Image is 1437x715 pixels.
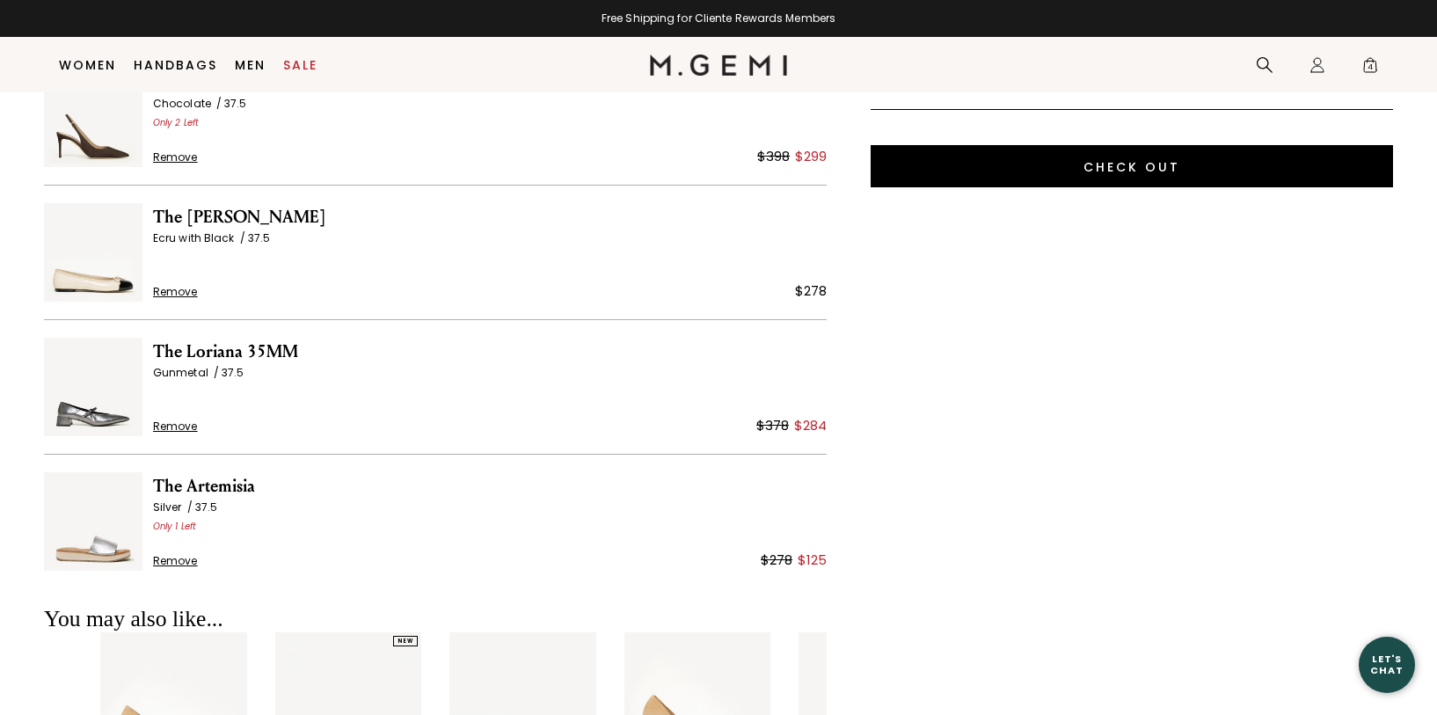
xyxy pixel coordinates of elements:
span: The [PERSON_NAME] [153,203,827,231]
div: $299 [795,146,827,167]
span: Remove [153,554,198,568]
a: Men [235,58,266,72]
img: The Loriana 35MM [44,338,142,436]
div: NEW [393,636,418,646]
div: $278 [761,550,792,571]
span: Remove [153,285,198,299]
span: Silver [153,500,195,514]
div: $398 [757,146,790,167]
img: The Valeria 80mm [44,69,142,167]
div: Let's Chat [1359,653,1415,675]
div: $125 [798,550,827,571]
img: The Rosa [44,203,142,302]
span: Remove [153,420,198,434]
a: Handbags [134,58,217,72]
span: Chocolate [153,96,224,111]
span: 4 [1361,60,1379,77]
span: The Loriana 35MM [153,338,827,366]
span: Gunmetal [153,365,222,380]
span: 37.5 [222,365,244,380]
span: 37.5 [224,96,246,111]
div: $278 [795,281,827,302]
input: Check Out [871,145,1393,187]
div: You may also like... [44,606,827,631]
span: The Artemisia [153,472,827,500]
a: Sale [283,58,317,72]
div: $378 [756,415,789,436]
span: Ecru with Black [153,230,248,245]
img: M.Gemi [650,55,788,76]
span: Only 1 Left [153,520,196,533]
div: $284 [794,415,827,436]
span: Remove [153,150,198,164]
span: Only 2 Left [153,116,199,129]
span: 37.5 [248,230,270,245]
img: The Artemisia [44,472,142,571]
a: Women [59,58,116,72]
span: 37.5 [195,500,217,514]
